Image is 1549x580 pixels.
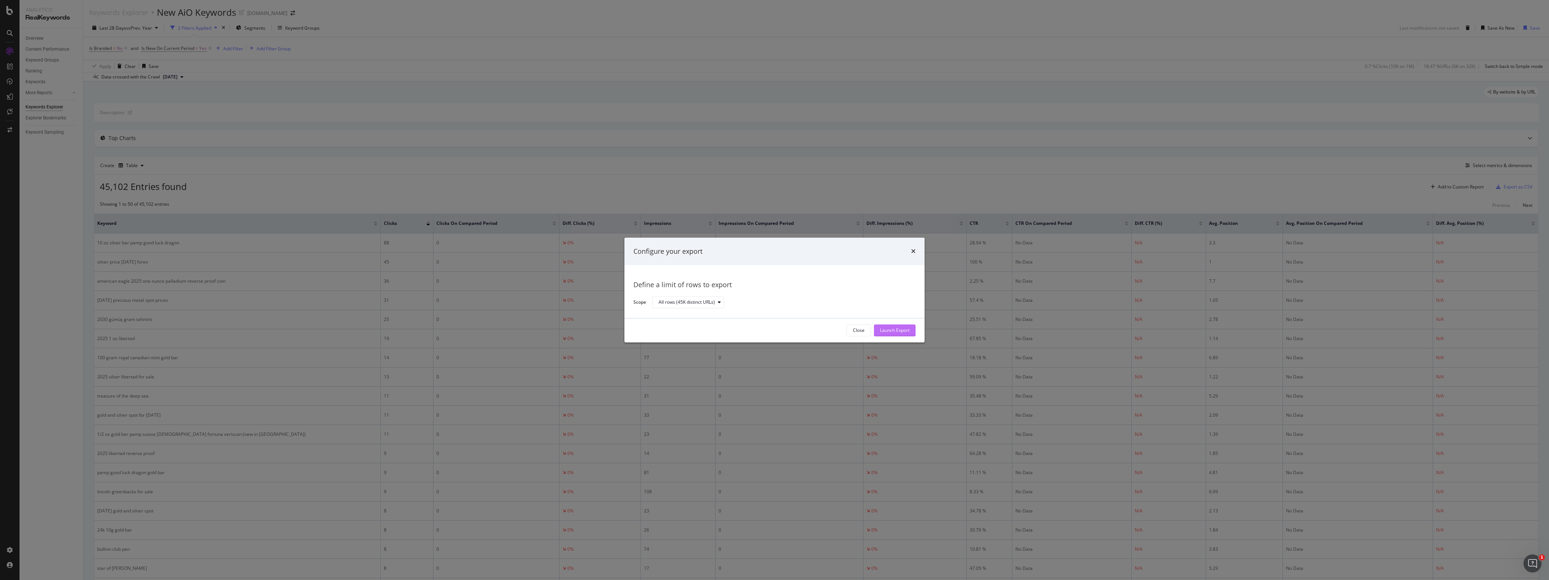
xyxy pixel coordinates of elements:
[659,300,715,305] div: All rows (45K distinct URLs)
[633,299,646,307] label: Scope
[1523,554,1541,572] iframe: Intercom live chat
[853,327,865,334] div: Close
[633,247,702,256] div: Configure your export
[911,247,916,256] div: times
[633,280,916,290] div: Define a limit of rows to export
[847,324,871,336] button: Close
[874,324,916,336] button: Launch Export
[652,297,724,309] button: All rows (45K distinct URLs)
[1539,554,1545,560] span: 1
[624,238,925,342] div: modal
[880,327,910,334] div: Launch Export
